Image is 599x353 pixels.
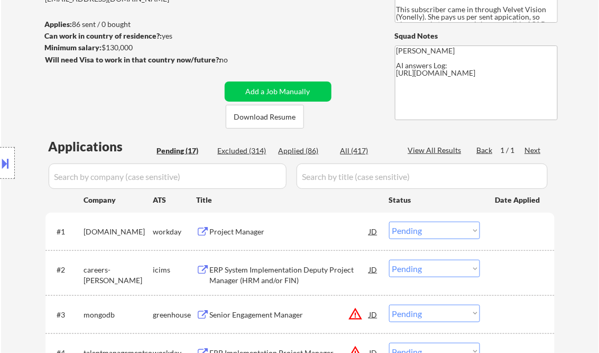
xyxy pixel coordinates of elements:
div: icims [153,265,197,275]
div: #2 [57,265,76,275]
div: 1 / 1 [501,145,525,156]
div: Date Applied [495,195,542,205]
div: Senior Engagement Manager [210,310,370,320]
button: Add a Job Manually [225,82,331,102]
div: greenhouse [153,310,197,320]
div: JD [368,222,379,241]
div: Applied (86) [279,146,331,156]
div: Title [197,195,379,205]
div: Excluded (314) [218,146,271,156]
div: $130,000 [45,42,221,53]
div: JD [368,305,379,324]
div: All (417) [340,146,393,156]
div: careers-[PERSON_NAME] [84,265,153,285]
div: Status [389,190,480,209]
div: Squad Notes [395,31,558,41]
strong: Applies: [45,20,72,29]
div: yes [45,31,218,41]
input: Search by title (case sensitive) [297,164,548,189]
strong: Minimum salary: [45,43,102,52]
div: View All Results [408,145,465,156]
div: #3 [57,310,76,320]
div: mongodb [84,310,153,320]
div: no [220,55,250,65]
button: Download Resume [226,105,304,129]
div: 86 sent / 0 bought [45,19,221,30]
strong: Will need Visa to work in that country now/future?: [45,55,222,64]
button: warning_amber [348,306,363,321]
div: JD [368,260,379,279]
div: Project Manager [210,227,370,237]
div: ERP System Implementation Deputy Project Manager (HRM and/or FIN) [210,265,370,285]
div: Back [477,145,494,156]
div: Next [525,145,542,156]
strong: Can work in country of residence?: [45,31,162,40]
